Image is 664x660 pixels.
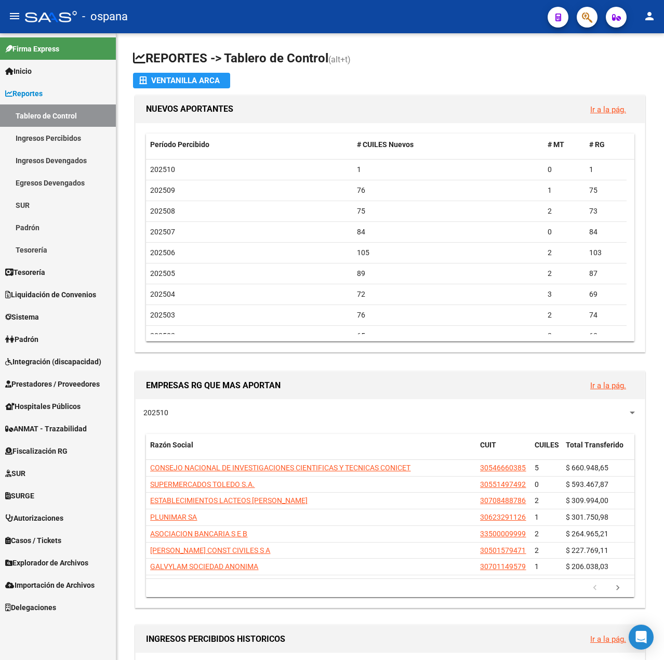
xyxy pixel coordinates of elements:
[535,546,539,555] span: 2
[150,332,175,340] span: 202502
[353,134,544,156] datatable-header-cell: # CUILES Nuevos
[357,184,540,196] div: 76
[357,330,540,342] div: 65
[5,334,38,345] span: Padrón
[150,311,175,319] span: 202503
[5,65,32,77] span: Inicio
[629,625,654,650] div: Open Intercom Messenger
[150,165,175,174] span: 202510
[139,73,224,88] div: Ventanilla ARCA
[8,10,21,22] mat-icon: menu
[5,468,25,479] span: SUR
[548,205,581,217] div: 2
[5,579,95,591] span: Importación de Archivos
[5,267,45,278] span: Tesorería
[357,164,540,176] div: 1
[357,140,414,149] span: # CUILES Nuevos
[150,207,175,215] span: 202508
[480,513,526,521] span: 30623291126
[582,376,634,395] button: Ir a la pág.
[585,134,627,156] datatable-header-cell: # RG
[146,634,285,644] span: INGRESOS PERCIBIDOS HISTORICOS
[480,562,526,571] span: 30701149579
[5,490,34,501] span: SURGE
[357,205,540,217] div: 75
[5,445,68,457] span: Fiscalización RG
[5,602,56,613] span: Delegaciones
[543,134,585,156] datatable-header-cell: # MT
[589,247,622,259] div: 103
[589,205,622,217] div: 73
[535,496,539,505] span: 2
[5,311,39,323] span: Sistema
[608,583,628,594] a: go to next page
[480,464,526,472] span: 30546660385
[562,434,634,468] datatable-header-cell: Total Transferido
[582,100,634,119] button: Ir a la pág.
[150,496,308,505] span: ESTABLECIMIENTOS LACTEOS [PERSON_NAME]
[150,441,193,449] span: Razón Social
[535,530,539,538] span: 2
[150,228,175,236] span: 202507
[480,480,526,489] span: 30551497492
[548,140,564,149] span: # MT
[143,408,168,417] span: 202510
[548,247,581,259] div: 2
[548,309,581,321] div: 2
[146,380,281,390] span: EMPRESAS RG QUE MAS APORTAN
[150,186,175,194] span: 202509
[566,546,608,555] span: $ 227.769,11
[150,290,175,298] span: 202504
[150,546,270,555] span: [PERSON_NAME] CONST CIVILES S A
[589,164,622,176] div: 1
[5,423,87,434] span: ANMAT - Trazabilidad
[530,434,562,468] datatable-header-cell: CUILES
[548,330,581,342] div: 2
[150,269,175,278] span: 202505
[150,464,410,472] span: CONSEJO NACIONAL DE INVESTIGACIONES CIENTIFICAS Y TECNICAS CONICET
[566,480,608,489] span: $ 593.467,87
[535,480,539,489] span: 0
[589,226,622,238] div: 84
[357,288,540,300] div: 72
[150,140,209,149] span: Período Percibido
[535,464,539,472] span: 5
[5,378,100,390] span: Prestadores / Proveedores
[566,530,608,538] span: $ 264.965,21
[357,309,540,321] div: 76
[5,356,101,367] span: Integración (discapacidad)
[480,530,526,538] span: 33500009999
[589,140,605,149] span: # RG
[548,226,581,238] div: 0
[566,441,623,449] span: Total Transferido
[535,441,559,449] span: CUILES
[146,434,476,468] datatable-header-cell: Razón Social
[328,55,351,64] span: (alt+t)
[82,5,128,28] span: - ospana
[150,562,258,571] span: GALVYLAM SOCIEDAD ANONIMA
[548,268,581,280] div: 2
[535,562,539,571] span: 1
[566,464,608,472] span: $ 660.948,65
[480,546,526,555] span: 30501579471
[590,635,626,644] a: Ir a la pág.
[5,88,43,99] span: Reportes
[585,583,605,594] a: go to previous page
[480,441,496,449] span: CUIT
[150,530,247,538] span: ASOCIACION BANCARIA S E B
[548,288,581,300] div: 3
[589,268,622,280] div: 87
[5,535,61,546] span: Casos / Tickets
[590,381,626,390] a: Ir a la pág.
[150,480,255,489] span: SUPERMERCADOS TOLEDO S.A.
[589,330,622,342] div: 63
[150,513,197,521] span: PLUNIMAR SA
[146,134,353,156] datatable-header-cell: Período Percibido
[5,289,96,300] span: Liquidación de Convenios
[133,50,647,68] h1: REPORTES -> Tablero de Control
[589,184,622,196] div: 75
[590,105,626,114] a: Ir a la pág.
[566,562,608,571] span: $ 206.038,03
[357,268,540,280] div: 89
[548,184,581,196] div: 1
